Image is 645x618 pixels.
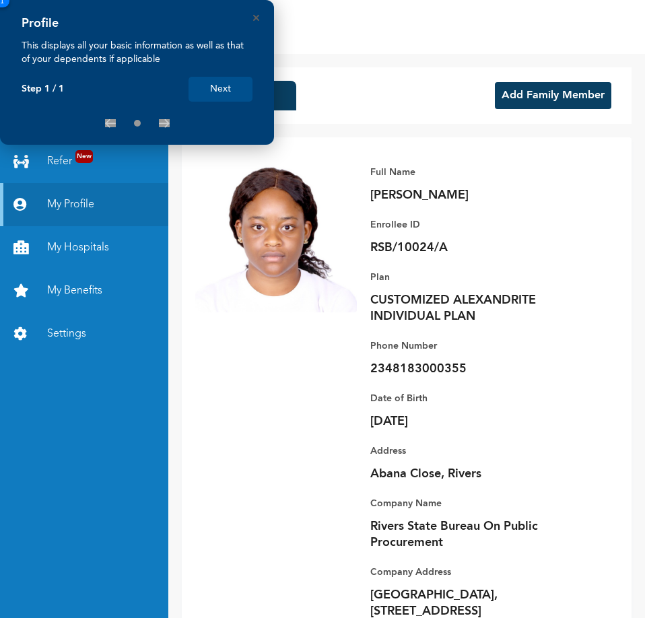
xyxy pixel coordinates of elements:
[370,164,559,180] p: Full Name
[195,151,357,312] img: Enrollee
[370,240,559,256] p: RSB/10024/A
[370,564,559,580] p: Company Address
[370,518,559,551] p: Rivers State Bureau On Public Procurement
[370,217,559,233] p: Enrollee ID
[75,150,93,163] span: New
[370,495,559,512] p: Company Name
[370,413,559,430] p: [DATE]
[22,16,59,31] h4: Profile
[22,83,64,95] p: Step 1 / 1
[370,338,559,354] p: Phone Number
[495,82,611,109] button: Add Family Member
[370,269,559,285] p: Plan
[370,187,559,203] p: [PERSON_NAME]
[370,361,559,377] p: 2348183000355
[370,443,559,459] p: Address
[370,292,559,324] p: CUSTOMIZED ALEXANDRITE INDIVIDUAL PLAN
[253,15,259,21] button: Close
[189,77,252,102] button: Next
[370,390,559,407] p: Date of Birth
[370,466,559,482] p: Abana Close, Rivers
[22,39,252,66] p: This displays all your basic information as well as that of your dependents if applicable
